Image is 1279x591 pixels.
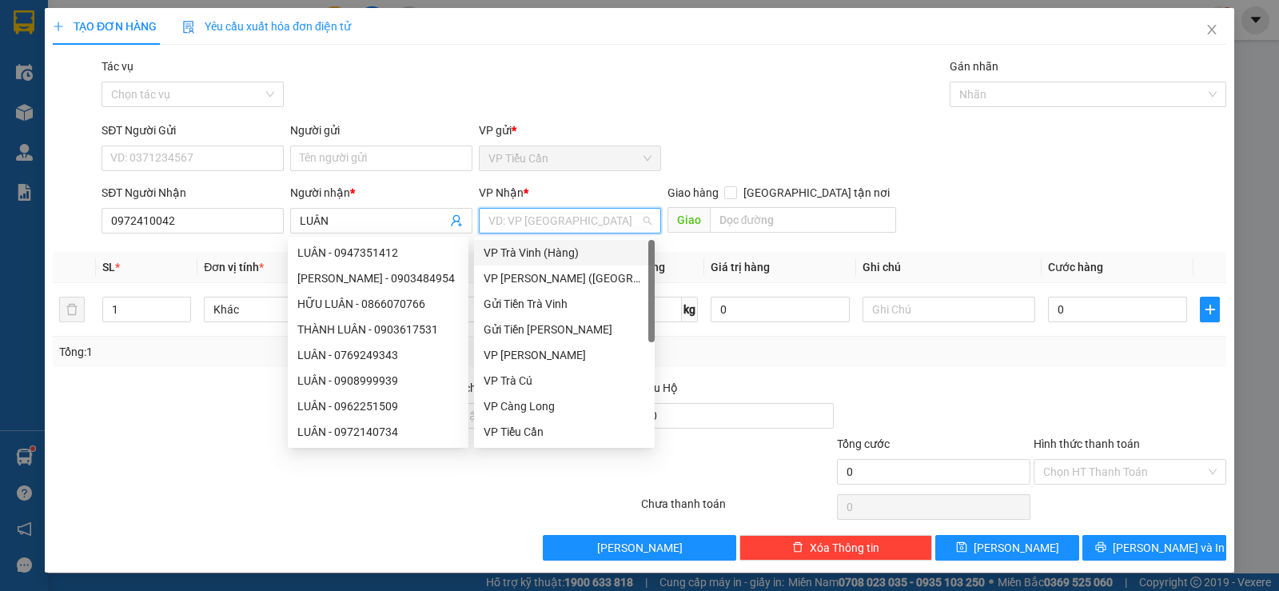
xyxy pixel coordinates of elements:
[737,184,896,202] span: [GEOGRAPHIC_DATA] tận nơi
[484,270,645,287] div: VP [PERSON_NAME] ([GEOGRAPHIC_DATA])
[297,346,459,364] div: LUÂN - 0769249343
[297,270,459,287] div: [PERSON_NAME] - 0903484954
[288,393,468,419] div: LUÂN - 0962251509
[792,541,803,554] span: delete
[102,184,284,202] div: SĐT Người Nhận
[863,297,1035,322] input: Ghi Chú
[182,21,195,34] img: icon
[479,186,524,199] span: VP Nhận
[667,207,710,233] span: Giao
[288,368,468,393] div: LUÂN - 0908999939
[474,393,655,419] div: VP Càng Long
[639,495,835,523] div: Chưa thanh toán
[59,297,85,322] button: delete
[297,423,459,441] div: LUÂN - 0972140734
[956,541,967,554] span: save
[53,21,64,32] span: plus
[474,317,655,342] div: Gửi Tiền Trần Phú
[484,321,645,338] div: Gửi Tiền [PERSON_NAME]
[1113,539,1225,557] span: [PERSON_NAME] và In
[974,539,1059,557] span: [PERSON_NAME]
[102,122,284,139] div: SĐT Người Gửi
[1189,8,1234,53] button: Close
[288,240,468,266] div: LUÂN - 0947351412
[479,122,661,139] div: VP gửi
[711,297,850,322] input: 0
[53,20,157,33] span: TẠO ĐƠN HÀNG
[288,291,468,317] div: HỮU LUÂN - 0866070766
[474,240,655,266] div: VP Trà Vinh (Hàng)
[288,419,468,445] div: LUÂN - 0972140734
[710,207,897,233] input: Dọc đường
[1082,535,1226,561] button: printer[PERSON_NAME] và In
[297,321,459,338] div: THÀNH LUÂN - 0903617531
[484,244,645,262] div: VP Trà Vinh (Hàng)
[597,539,683,557] span: [PERSON_NAME]
[474,342,655,368] div: VP Vũng Liêm
[1095,541,1106,554] span: printer
[484,372,645,389] div: VP Trà Cú
[204,261,264,274] span: Đơn vị tính
[641,381,678,394] span: Thu Hộ
[484,397,645,415] div: VP Càng Long
[1034,437,1140,450] label: Hình thức thanh toán
[488,146,651,170] span: VP Tiểu Cần
[484,346,645,364] div: VP [PERSON_NAME]
[474,368,655,393] div: VP Trà Cú
[1048,261,1103,274] span: Cước hàng
[59,343,495,361] div: Tổng: 1
[474,419,655,445] div: VP Tiểu Cần
[667,186,719,199] span: Giao hàng
[810,539,879,557] span: Xóa Thông tin
[739,535,932,561] button: deleteXóa Thông tin
[102,60,133,73] label: Tác vụ
[290,184,472,202] div: Người nhận
[484,295,645,313] div: Gửi Tiền Trà Vinh
[288,266,468,291] div: MINH LUÂN - 0903484954
[543,535,735,561] button: [PERSON_NAME]
[1201,303,1219,316] span: plus
[950,60,998,73] label: Gán nhãn
[474,291,655,317] div: Gửi Tiền Trà Vinh
[711,261,770,274] span: Giá trị hàng
[1205,23,1218,36] span: close
[450,214,463,227] span: user-add
[290,122,472,139] div: Người gửi
[484,423,645,441] div: VP Tiểu Cần
[935,535,1079,561] button: save[PERSON_NAME]
[297,295,459,313] div: HỮU LUÂN - 0866070766
[288,342,468,368] div: LUÂN - 0769249343
[837,437,890,450] span: Tổng cước
[856,252,1042,283] th: Ghi chú
[297,372,459,389] div: LUÂN - 0908999939
[682,297,698,322] span: kg
[182,20,351,33] span: Yêu cầu xuất hóa đơn điện tử
[297,397,459,415] div: LUÂN - 0962251509
[1200,297,1220,322] button: plus
[297,244,459,262] div: LUÂN - 0947351412
[213,297,367,321] span: Khác
[102,261,115,274] span: SL
[288,317,468,342] div: THÀNH LUÂN - 0903617531
[474,266,655,291] div: VP Trần Phú (Hàng)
